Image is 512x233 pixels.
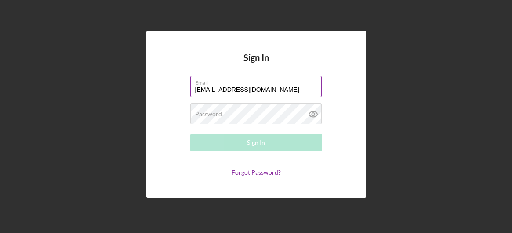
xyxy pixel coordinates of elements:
[232,168,281,176] a: Forgot Password?
[247,134,265,151] div: Sign In
[195,76,322,86] label: Email
[195,111,222,118] label: Password
[190,134,322,151] button: Sign In
[243,53,269,76] h4: Sign In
